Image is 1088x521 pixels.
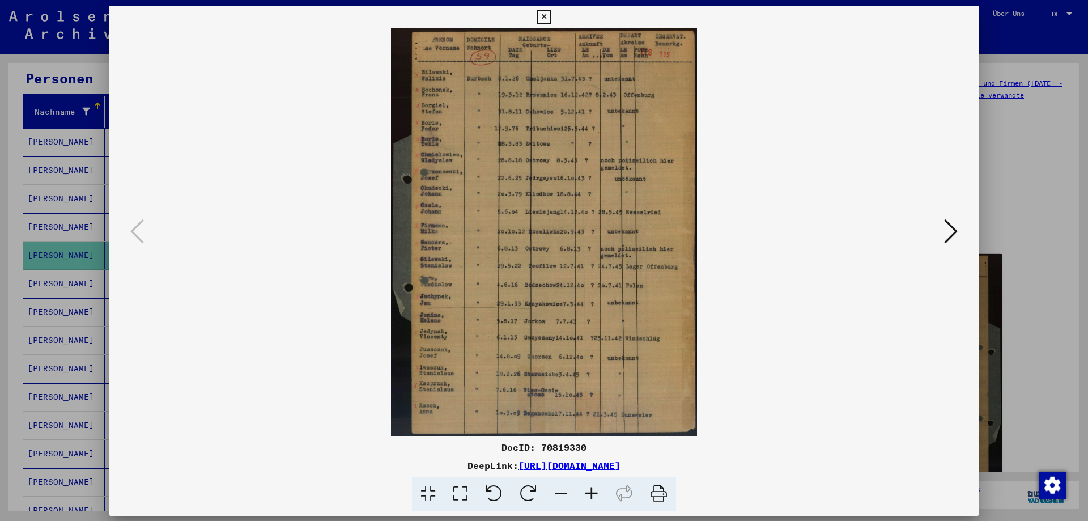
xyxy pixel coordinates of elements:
[109,459,979,472] div: DeepLink:
[109,440,979,454] div: DocID: 70819330
[518,460,620,471] a: [URL][DOMAIN_NAME]
[1038,471,1065,498] div: Zustimmung ändern
[1039,472,1066,499] img: Zustimmung ändern
[147,28,941,436] img: 001.jpg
